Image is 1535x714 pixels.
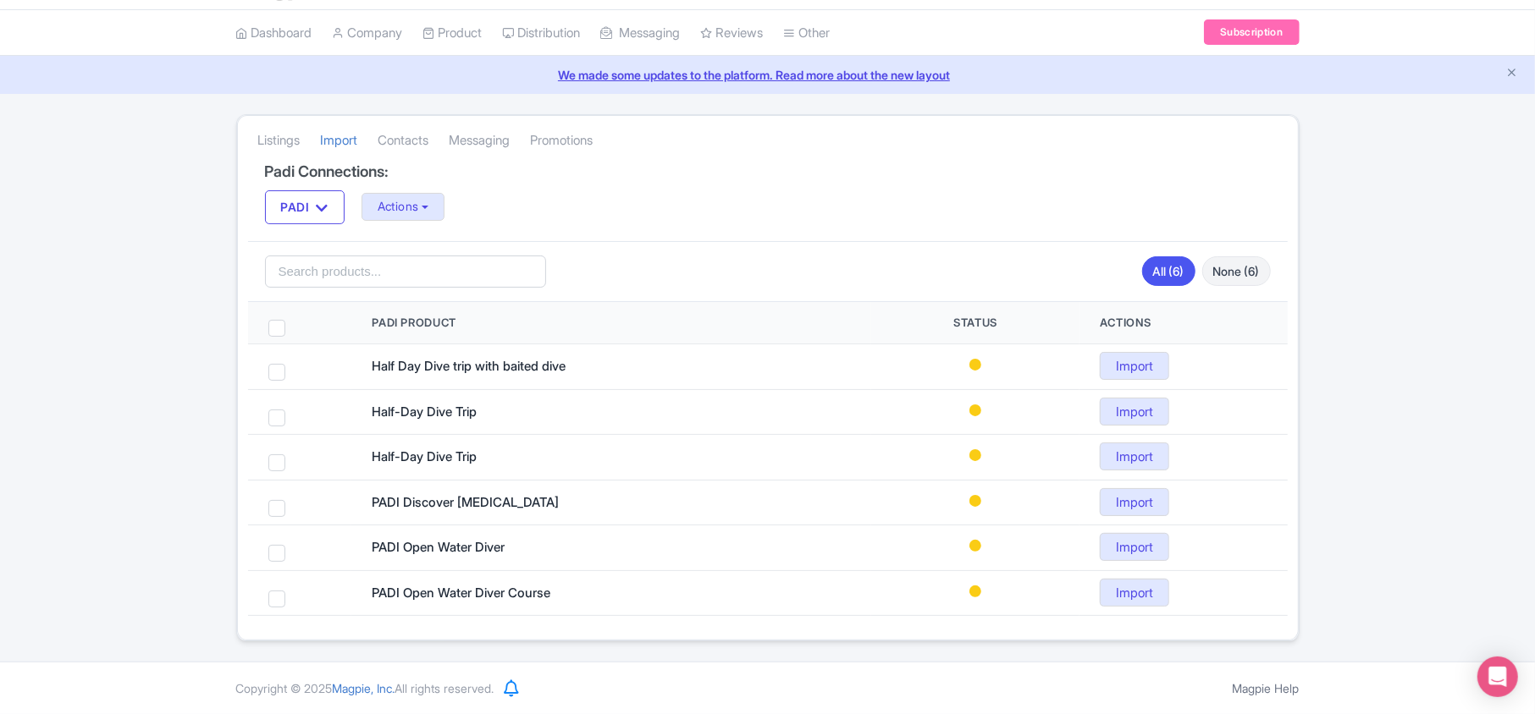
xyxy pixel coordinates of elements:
[1100,488,1169,516] a: Import
[351,302,871,344] th: Padi Product
[423,10,483,57] a: Product
[1079,302,1288,344] th: Actions
[503,10,581,57] a: Distribution
[601,10,681,57] a: Messaging
[1100,533,1169,561] a: Import
[1142,256,1195,286] a: All (6)
[784,10,831,57] a: Other
[236,10,312,57] a: Dashboard
[871,302,1079,344] th: Status
[333,10,403,57] a: Company
[1233,681,1300,695] a: Magpie Help
[265,163,1271,180] h4: Padi Connections:
[1100,398,1169,426] a: Import
[372,538,626,557] div: PADI Open Water Diver
[372,584,626,603] div: PADI Open Water Diver Course
[265,255,547,288] input: Search products...
[1202,256,1271,286] a: None (6)
[1477,656,1518,697] div: Open Intercom Messenger
[321,118,358,164] a: Import
[1100,579,1169,607] a: Import
[372,357,626,376] div: Half Day Dive trip with baited dive
[450,118,511,164] a: Messaging
[1505,64,1518,84] button: Close announcement
[1100,442,1169,470] a: Import
[372,403,626,422] div: Half-Day Dive Trip
[1204,19,1299,45] a: Subscription
[1100,352,1169,380] a: Import
[378,118,429,164] a: Contacts
[10,66,1525,84] a: We made some updates to the platform. Read more about the new layout
[372,448,626,467] div: Half-Day Dive Trip
[362,193,445,221] button: Actions
[372,493,626,513] div: PADI Discover Scuba Diving
[701,10,764,57] a: Reviews
[258,118,301,164] a: Listings
[333,681,395,695] span: Magpie, Inc.
[265,190,345,224] button: PADI
[226,679,505,697] div: Copyright © 2025 All rights reserved.
[531,118,594,164] a: Promotions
